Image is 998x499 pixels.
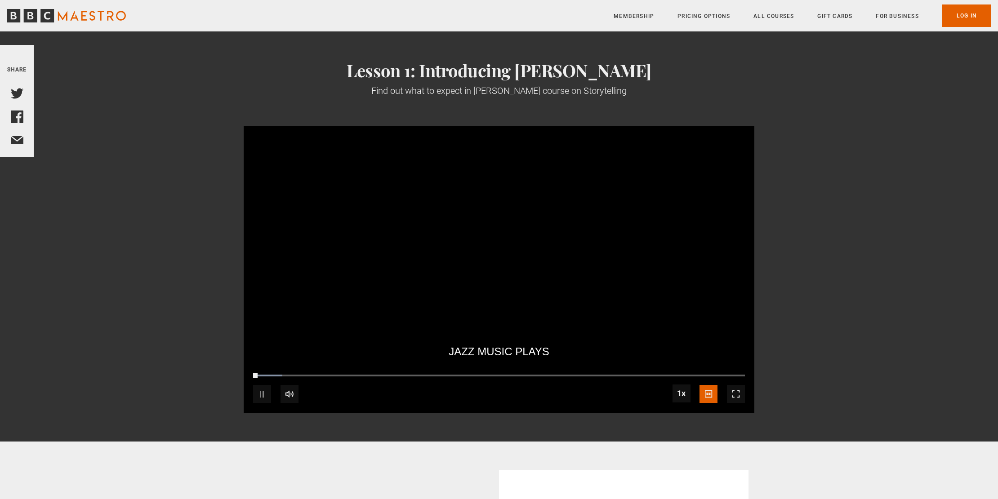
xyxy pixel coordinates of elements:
[253,385,271,403] button: Pause
[244,60,754,81] h2: Lesson 1: Introducing [PERSON_NAME]
[7,9,126,22] svg: BBC Maestro
[942,4,991,27] a: Log In
[817,12,852,21] a: Gift Cards
[876,12,918,21] a: For business
[244,126,754,413] video-js: Video Player
[677,12,730,21] a: Pricing Options
[244,84,754,97] div: Find out what to expect in [PERSON_NAME] course on Storytelling
[673,384,691,402] button: Playback Rate
[753,12,794,21] a: All Courses
[699,385,717,403] button: Captions
[7,66,27,73] span: Share
[614,4,991,27] nav: Primary
[253,375,745,376] div: Progress Bar
[281,385,299,403] button: Mute
[614,12,654,21] a: Membership
[727,385,745,403] button: Fullscreen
